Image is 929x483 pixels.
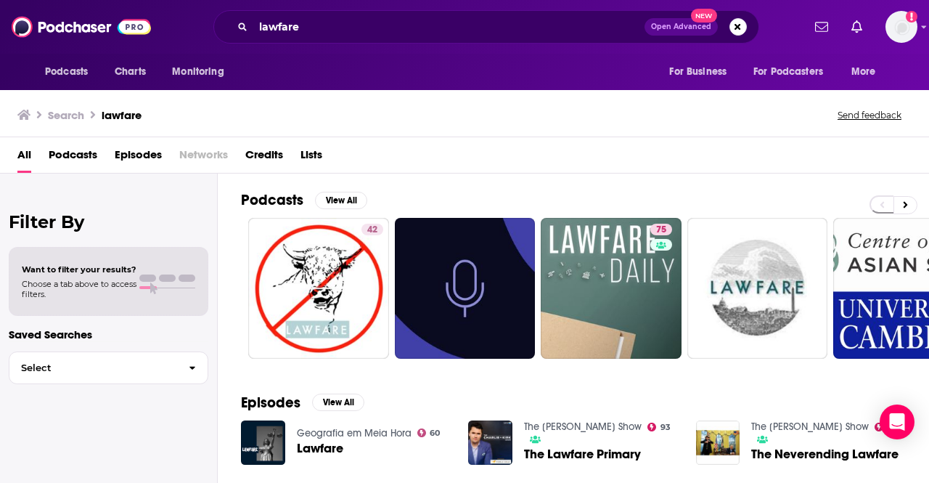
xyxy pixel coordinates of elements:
[35,58,107,86] button: open menu
[9,352,208,384] button: Select
[656,223,666,238] span: 75
[253,15,644,38] input: Search podcasts, credits, & more...
[102,108,142,122] h3: lawfare
[691,9,717,23] span: New
[841,58,894,86] button: open menu
[312,394,364,411] button: View All
[22,279,136,299] span: Choose a tab above to access filters.
[846,15,868,39] a: Show notifications dropdown
[179,143,228,173] span: Networks
[524,448,641,460] a: The Lawfare Primary
[172,62,224,82] span: Monitoring
[851,62,876,82] span: More
[753,62,823,82] span: For Podcasters
[49,143,97,173] a: Podcasts
[906,11,917,23] svg: Add a profile image
[241,394,364,412] a: EpisodesView All
[744,58,844,86] button: open menu
[417,429,441,437] a: 60
[297,442,343,455] a: Lawfare
[105,58,155,86] a: Charts
[885,11,917,43] img: User Profile
[241,191,303,209] h2: Podcasts
[361,224,383,235] a: 42
[751,421,869,433] a: The Charlie Kirk Show
[45,62,88,82] span: Podcasts
[833,109,906,121] button: Send feedback
[660,424,671,431] span: 93
[659,58,745,86] button: open menu
[875,423,898,431] a: 93
[9,211,208,232] h2: Filter By
[650,224,672,235] a: 75
[647,423,671,431] a: 93
[17,143,31,173] a: All
[880,405,914,439] div: Open Intercom Messenger
[12,13,151,41] img: Podchaser - Follow, Share and Rate Podcasts
[524,421,642,433] a: The Charlie Kirk Show
[809,15,834,39] a: Show notifications dropdown
[245,143,283,173] a: Credits
[248,218,389,359] a: 42
[213,10,759,44] div: Search podcasts, credits, & more...
[115,62,146,82] span: Charts
[644,18,718,36] button: Open AdvancedNew
[430,430,440,437] span: 60
[241,421,285,465] img: Lawfare
[241,394,300,412] h2: Episodes
[241,191,367,209] a: PodcastsView All
[468,421,512,465] img: The Lawfare Primary
[9,328,208,341] p: Saved Searches
[696,421,740,465] img: The Neverending Lawfare
[315,192,367,209] button: View All
[22,264,136,275] span: Want to filter your results?
[367,223,377,238] span: 42
[541,218,682,359] a: 75
[885,11,917,43] span: Logged in as megcassidy
[48,108,84,122] h3: Search
[669,62,727,82] span: For Business
[162,58,242,86] button: open menu
[115,143,162,173] a: Episodes
[297,427,412,439] a: Geografia em Meia Hora
[300,143,322,173] a: Lists
[651,23,711,31] span: Open Advanced
[751,448,899,460] a: The Neverending Lawfare
[9,363,177,373] span: Select
[885,11,917,43] button: Show profile menu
